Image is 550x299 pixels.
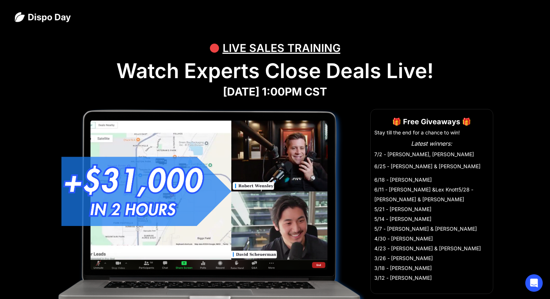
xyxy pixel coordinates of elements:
li: 6/25 - [PERSON_NAME] & [PERSON_NAME] [374,161,489,171]
em: Latest winners: [411,140,452,147]
strong: 🎁 Free Giveaways 🎁 [392,117,471,126]
li: Stay till the end for a chance to win! [374,129,489,136]
div: LIVE SALES TRAINING [223,37,340,59]
div: Open Intercom Messenger [525,274,543,292]
li: 7/2 - [PERSON_NAME], [PERSON_NAME] 6/18 - [PERSON_NAME] 6/11 - [PERSON_NAME] &Lex Knott5/28 - [PE... [374,149,489,283]
strong: [DATE] 1:00PM CST [223,85,327,98]
h1: Watch Experts Close Deals Live! [15,59,535,83]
